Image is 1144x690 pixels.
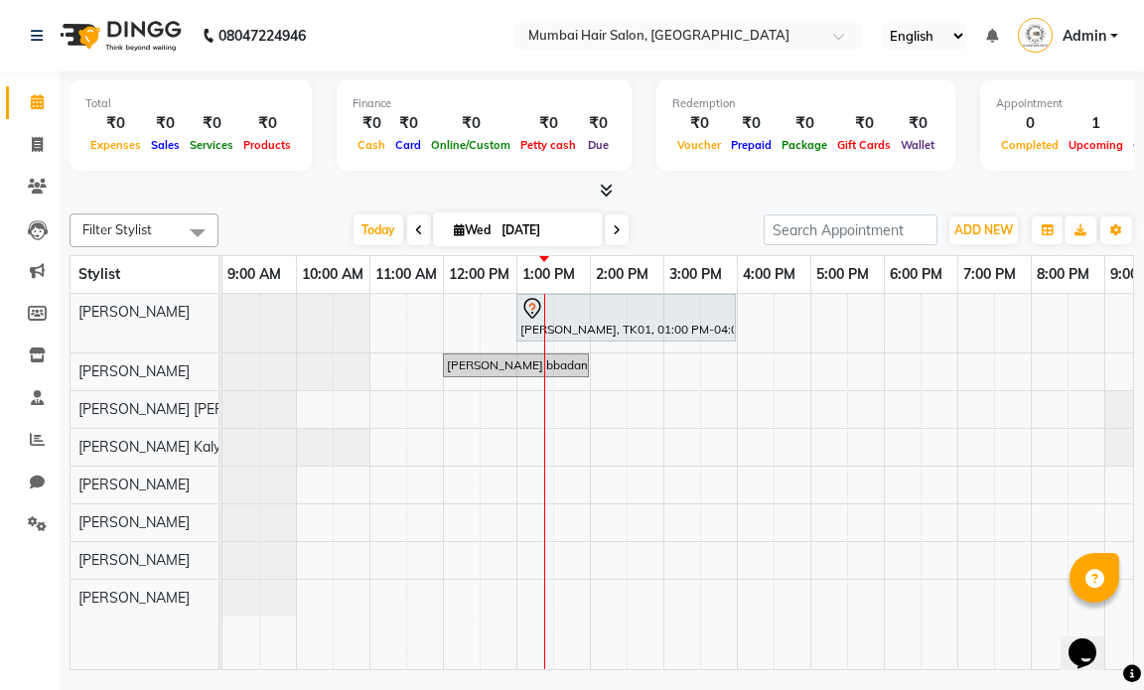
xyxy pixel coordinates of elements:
[672,95,939,112] div: Redemption
[832,138,896,152] span: Gift Cards
[777,138,832,152] span: Package
[496,215,595,245] input: 2025-09-03
[515,138,581,152] span: Petty cash
[445,356,587,374] div: [PERSON_NAME] bbadam, TK02, 12:00 PM-02:00 PM, Global Inoa - Long
[426,138,515,152] span: Online/Custom
[85,112,146,135] div: ₹0
[1064,138,1128,152] span: Upcoming
[672,138,726,152] span: Voucher
[238,112,296,135] div: ₹0
[82,221,152,237] span: Filter Stylist
[515,112,581,135] div: ₹0
[353,95,616,112] div: Finance
[1018,18,1053,53] img: Admin
[222,260,286,289] a: 9:00 AM
[518,297,734,339] div: [PERSON_NAME], TK01, 01:00 PM-04:00 PM, Perming - [DEMOGRAPHIC_DATA]
[390,138,426,152] span: Card
[954,222,1013,237] span: ADD NEW
[146,112,185,135] div: ₹0
[85,95,296,112] div: Total
[185,112,238,135] div: ₹0
[832,112,896,135] div: ₹0
[738,260,800,289] a: 4:00 PM
[958,260,1021,289] a: 7:00 PM
[78,589,190,607] span: [PERSON_NAME]
[78,438,236,456] span: [PERSON_NAME] Kalyan
[591,260,653,289] a: 2:00 PM
[672,112,726,135] div: ₹0
[426,112,515,135] div: ₹0
[1032,260,1094,289] a: 8:00 PM
[218,8,306,64] b: 08047224946
[51,8,187,64] img: logo
[85,138,146,152] span: Expenses
[185,138,238,152] span: Services
[1061,611,1124,670] iframe: chat widget
[811,260,874,289] a: 5:00 PM
[78,265,120,283] span: Stylist
[238,138,296,152] span: Products
[146,138,185,152] span: Sales
[78,551,190,569] span: [PERSON_NAME]
[297,260,368,289] a: 10:00 AM
[78,476,190,493] span: [PERSON_NAME]
[1063,26,1106,47] span: Admin
[1064,112,1128,135] div: 1
[726,112,777,135] div: ₹0
[896,138,939,152] span: Wallet
[354,214,403,245] span: Today
[78,513,190,531] span: [PERSON_NAME]
[764,214,937,245] input: Search Appointment
[896,112,939,135] div: ₹0
[353,138,390,152] span: Cash
[581,112,616,135] div: ₹0
[78,362,190,380] span: [PERSON_NAME]
[78,400,305,418] span: [PERSON_NAME] [PERSON_NAME]
[517,260,580,289] a: 1:00 PM
[996,112,1064,135] div: 0
[664,260,727,289] a: 3:00 PM
[78,303,190,321] span: [PERSON_NAME]
[444,260,514,289] a: 12:00 PM
[583,138,614,152] span: Due
[949,216,1018,244] button: ADD NEW
[353,112,390,135] div: ₹0
[777,112,832,135] div: ₹0
[885,260,947,289] a: 6:00 PM
[996,138,1064,152] span: Completed
[370,260,442,289] a: 11:00 AM
[449,222,496,237] span: Wed
[390,112,426,135] div: ₹0
[726,138,777,152] span: Prepaid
